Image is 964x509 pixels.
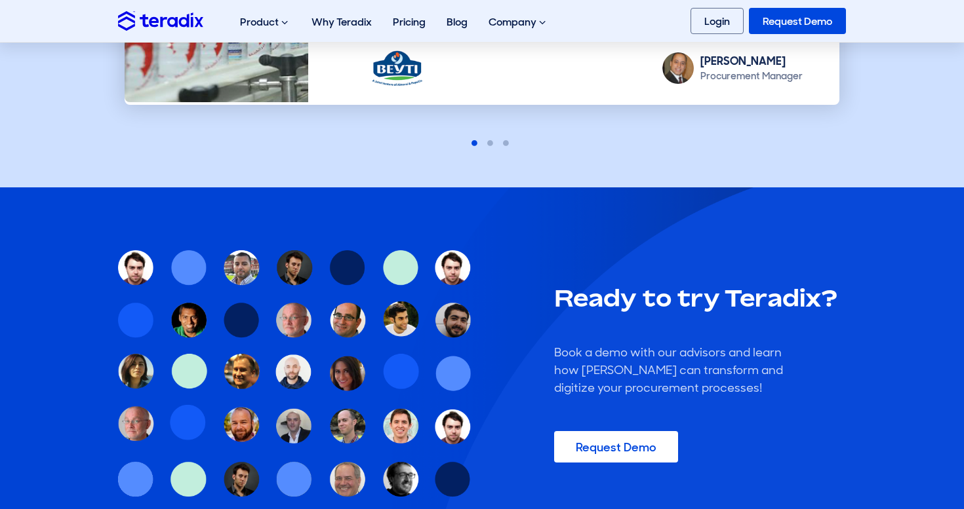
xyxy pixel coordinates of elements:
[118,250,472,498] img: Teradix Customers
[461,137,472,147] button: 1 of 3
[436,1,478,43] a: Blog
[554,283,846,312] h2: Ready to try Teradix?
[691,8,744,34] a: Login
[554,344,790,397] div: Book a demo with our advisors and learn how [PERSON_NAME] can transform and digitize your procure...
[118,11,203,30] img: Teradix logo
[477,137,487,147] button: 2 of 3
[700,69,803,83] div: Procurement Manager
[662,52,694,84] img: Islam Abdel Maqsoud
[554,431,678,462] a: Request Demo
[345,47,450,89] img: Beyti
[492,137,503,147] button: 3 of 3
[478,1,559,43] div: Company
[700,54,803,69] div: [PERSON_NAME]
[230,1,301,43] div: Product
[301,1,382,43] a: Why Teradix
[382,1,436,43] a: Pricing
[749,8,846,34] a: Request Demo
